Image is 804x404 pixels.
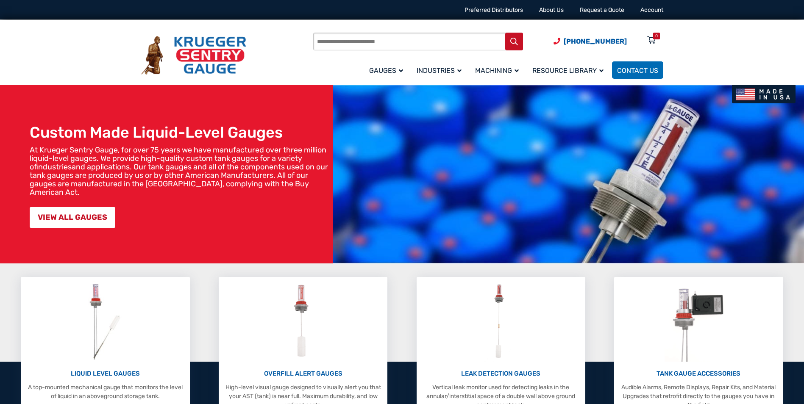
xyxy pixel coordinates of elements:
[618,369,779,379] p: TANK GAUGE ACCESSORIES
[539,6,564,14] a: About Us
[655,33,658,39] div: 0
[470,60,527,80] a: Machining
[465,6,523,14] a: Preferred Distributors
[284,281,322,362] img: Overfill Alert Gauges
[417,66,462,75] span: Industries
[223,369,383,379] p: OVERFILL ALERT GAUGES
[532,66,604,75] span: Resource Library
[732,85,796,103] img: Made In USA
[484,281,517,362] img: Leak Detection Gauges
[475,66,519,75] span: Machining
[412,60,470,80] a: Industries
[364,60,412,80] a: Gauges
[564,37,627,45] span: [PHONE_NUMBER]
[83,281,128,362] img: Liquid Level Gauges
[369,66,403,75] span: Gauges
[617,66,658,75] span: Contact Us
[665,281,733,362] img: Tank Gauge Accessories
[25,369,185,379] p: LIQUID LEVEL GAUGES
[141,36,246,75] img: Krueger Sentry Gauge
[527,60,612,80] a: Resource Library
[612,61,663,79] a: Contact Us
[30,207,115,228] a: VIEW ALL GAUGES
[421,369,581,379] p: LEAK DETECTION GAUGES
[30,146,329,196] p: At Krueger Sentry Gauge, for over 75 years we have manufactured over three million liquid-level g...
[30,123,329,141] h1: Custom Made Liquid-Level Gauges
[25,383,185,401] p: A top-mounted mechanical gauge that monitors the level of liquid in an aboveground storage tank.
[38,162,72,172] a: industries
[554,36,627,47] a: Phone Number (920) 434-8860
[580,6,624,14] a: Request a Quote
[640,6,663,14] a: Account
